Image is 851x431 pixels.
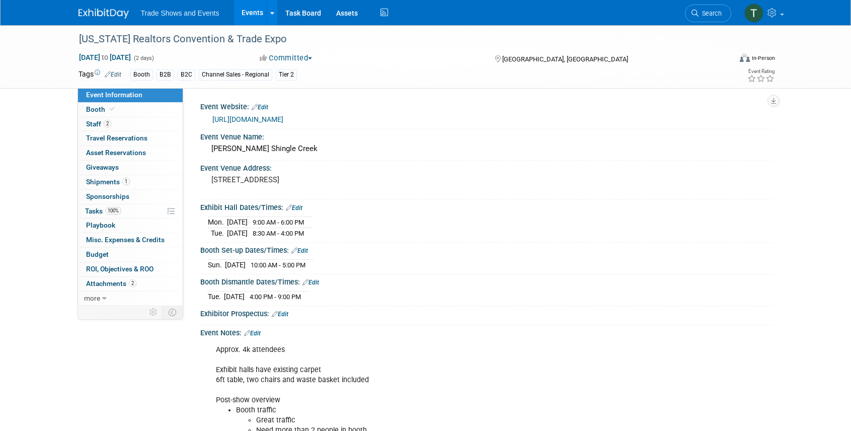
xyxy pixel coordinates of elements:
[252,104,268,111] a: Edit
[302,279,319,286] a: Edit
[86,91,142,99] span: Event Information
[685,5,731,22] a: Search
[200,200,773,213] div: Exhibit Hall Dates/Times:
[78,131,183,146] a: Travel Reservations
[286,204,302,211] a: Edit
[86,149,146,157] span: Asset Reservations
[122,178,130,185] span: 1
[253,230,304,237] span: 8:30 AM - 4:00 PM
[272,311,288,318] a: Edit
[208,260,225,270] td: Sun.
[208,292,224,302] td: Tue.
[178,69,195,80] div: B2C
[291,247,308,254] a: Edit
[145,306,163,319] td: Personalize Event Tab Strip
[208,217,227,228] td: Mon.
[79,53,131,62] span: [DATE] [DATE]
[208,228,227,239] td: Tue.
[744,4,763,23] img: Tiff Wagner
[699,10,722,17] span: Search
[200,306,773,319] div: Exhibitor Prospectus:
[200,274,773,288] div: Booth Dismantle Dates/Times:
[86,279,136,288] span: Attachments
[86,120,111,128] span: Staff
[78,204,183,219] a: Tasks100%
[225,260,246,270] td: [DATE]
[162,306,183,319] td: Toggle Event Tabs
[276,69,297,80] div: Tier 2
[78,88,183,102] a: Event Information
[244,330,261,337] a: Edit
[100,53,110,61] span: to
[86,192,129,200] span: Sponsorships
[78,262,183,276] a: ROI, Objectives & ROO
[86,265,153,273] span: ROI, Objectives & ROO
[227,217,248,228] td: [DATE]
[251,261,305,269] span: 10:00 AM - 5:00 PM
[208,141,765,157] div: [PERSON_NAME] Shingle Creek
[672,52,776,67] div: Event Format
[105,207,121,214] span: 100%
[200,161,773,173] div: Event Venue Address:
[110,106,115,112] i: Booth reservation complete
[227,228,248,239] td: [DATE]
[200,99,773,112] div: Event Website:
[78,117,183,131] a: Staff2
[85,207,121,215] span: Tasks
[86,163,119,171] span: Giveaways
[502,55,628,63] span: [GEOGRAPHIC_DATA], [GEOGRAPHIC_DATA]
[250,293,301,301] span: 4:00 PM - 9:00 PM
[747,69,775,74] div: Event Rating
[200,129,773,142] div: Event Venue Name:
[130,69,153,80] div: Booth
[86,105,117,113] span: Booth
[86,134,147,142] span: Travel Reservations
[141,9,219,17] span: Trade Shows and Events
[78,175,183,189] a: Shipments1
[253,219,304,226] span: 9:00 AM - 6:00 PM
[79,69,121,81] td: Tags
[78,292,183,306] a: more
[200,325,773,338] div: Event Notes:
[104,120,111,127] span: 2
[211,175,428,184] pre: [STREET_ADDRESS]
[224,292,245,302] td: [DATE]
[129,279,136,287] span: 2
[79,9,129,19] img: ExhibitDay
[78,233,183,247] a: Misc. Expenses & Credits
[751,54,775,62] div: In-Person
[78,146,183,160] a: Asset Reservations
[78,103,183,117] a: Booth
[78,219,183,233] a: Playbook
[78,190,183,204] a: Sponsorships
[200,243,773,256] div: Booth Set-up Dates/Times:
[212,115,283,123] a: [URL][DOMAIN_NAME]
[86,250,109,258] span: Budget
[133,55,154,61] span: (2 days)
[199,69,272,80] div: Channel Sales - Regional
[256,415,656,425] li: Great traffic
[86,236,165,244] span: Misc. Expenses & Credits
[86,178,130,186] span: Shipments
[75,30,716,48] div: [US_STATE] Realtors Convention & Trade Expo
[78,248,183,262] a: Budget
[256,53,316,63] button: Committed
[86,221,115,229] span: Playbook
[157,69,174,80] div: B2B
[740,54,750,62] img: Format-Inperson.png
[105,71,121,78] a: Edit
[78,161,183,175] a: Giveaways
[84,294,100,302] span: more
[78,277,183,291] a: Attachments2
